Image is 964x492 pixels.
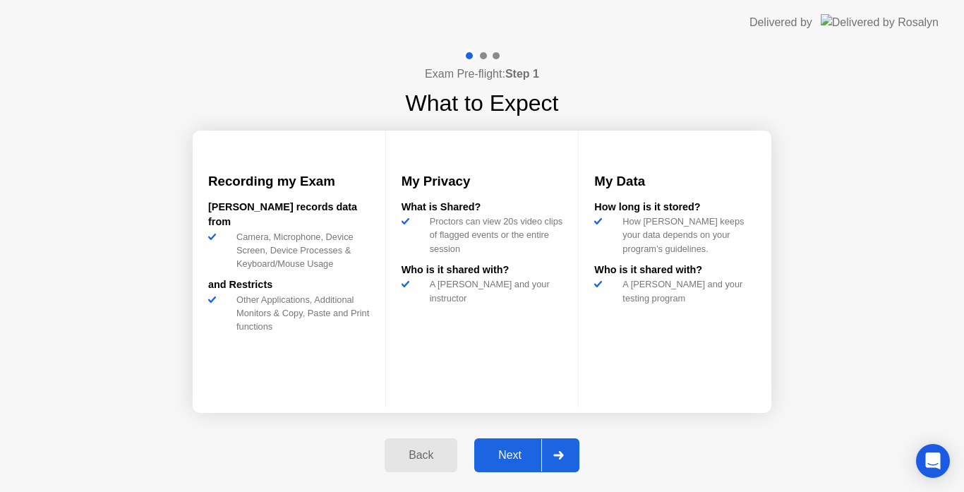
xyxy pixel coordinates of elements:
[231,293,370,334] div: Other Applications, Additional Monitors & Copy, Paste and Print functions
[474,438,579,472] button: Next
[424,277,563,304] div: A [PERSON_NAME] and your instructor
[389,449,453,462] div: Back
[402,200,563,215] div: What is Shared?
[617,277,756,304] div: A [PERSON_NAME] and your testing program
[402,172,563,191] h3: My Privacy
[617,215,756,256] div: How [PERSON_NAME] keeps your data depends on your program’s guidelines.
[208,277,370,293] div: and Restricts
[406,86,559,120] h1: What to Expect
[208,200,370,230] div: [PERSON_NAME] records data from
[749,14,812,31] div: Delivered by
[594,200,756,215] div: How long is it stored?
[821,14,939,30] img: Delivered by Rosalyn
[385,438,457,472] button: Back
[208,172,370,191] h3: Recording my Exam
[424,215,563,256] div: Proctors can view 20s video clips of flagged events or the entire session
[478,449,541,462] div: Next
[916,444,950,478] div: Open Intercom Messenger
[594,172,756,191] h3: My Data
[505,68,539,80] b: Step 1
[425,66,539,83] h4: Exam Pre-flight:
[231,230,370,271] div: Camera, Microphone, Device Screen, Device Processes & Keyboard/Mouse Usage
[402,263,563,278] div: Who is it shared with?
[594,263,756,278] div: Who is it shared with?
